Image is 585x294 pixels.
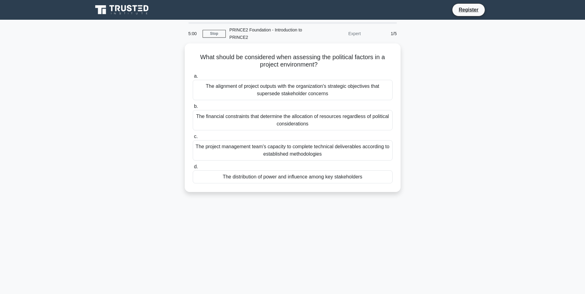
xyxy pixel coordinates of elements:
[194,104,198,109] span: b.
[226,24,311,43] div: PRINCE2 Foundation - Introduction to PRINCE2
[194,164,198,169] span: d.
[311,27,365,40] div: Expert
[193,80,393,100] div: The alignment of project outputs with the organization's strategic objectives that supersede stak...
[193,170,393,183] div: The distribution of power and influence among key stakeholders
[193,140,393,161] div: The project management team's capacity to complete technical deliverables according to establishe...
[194,73,198,79] span: a.
[365,27,401,40] div: 1/5
[193,110,393,130] div: The financial constraints that determine the allocation of resources regardless of political cons...
[192,53,393,69] h5: What should be considered when assessing the political factors in a project environment?
[203,30,226,38] a: Stop
[185,27,203,40] div: 5:00
[455,6,482,14] a: Register
[194,134,198,139] span: c.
